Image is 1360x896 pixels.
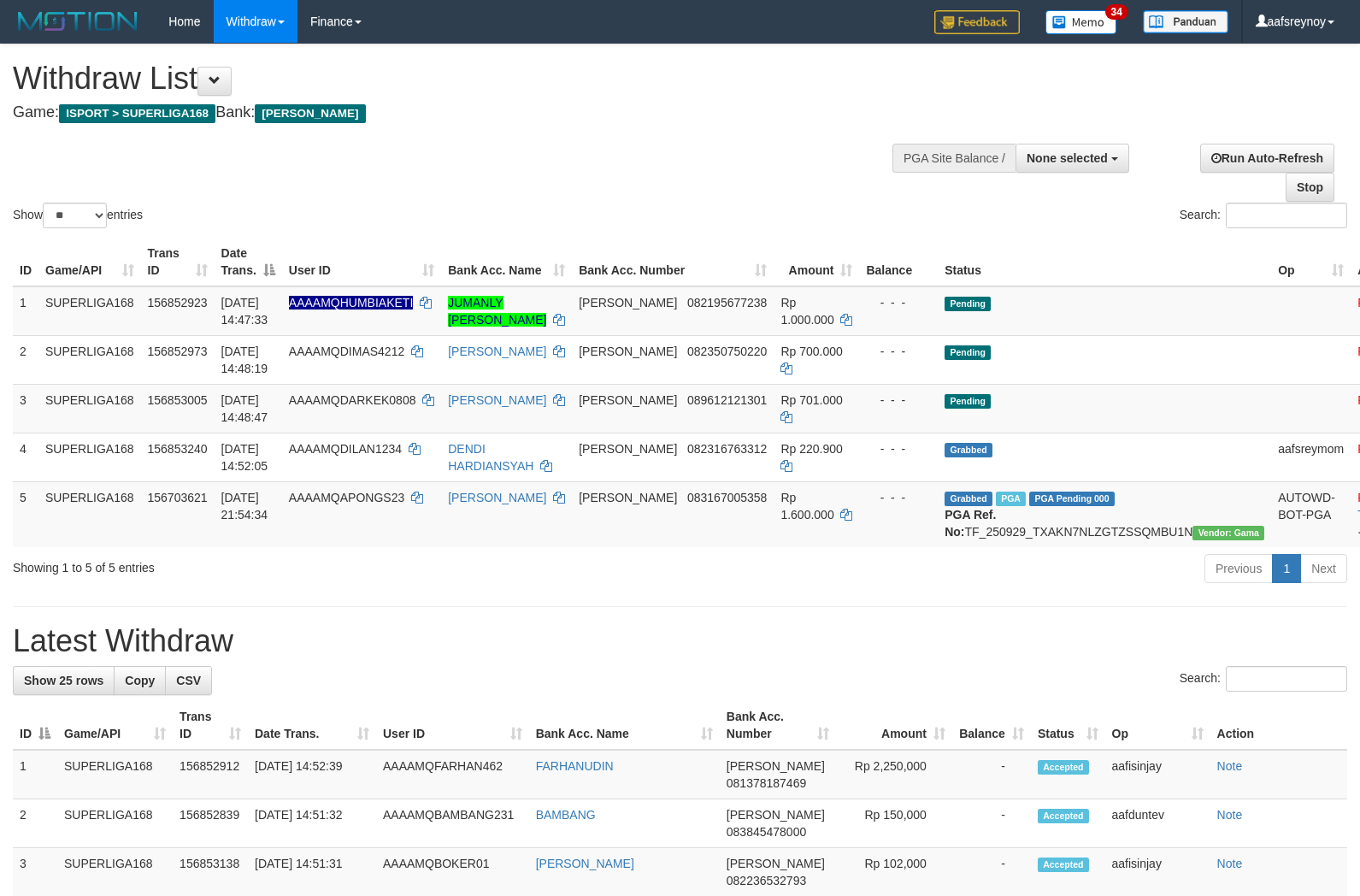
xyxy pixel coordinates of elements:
[727,825,806,839] span: Copy 083845478000 to clipboard
[376,750,529,799] td: AAAAMQFARHAN462
[579,345,677,358] span: [PERSON_NAME]
[248,799,376,848] td: [DATE] 14:51:32
[376,799,529,848] td: AAAAMQBAMBANG231
[687,345,767,358] span: Copy 082350750220 to clipboard
[148,442,208,456] span: 156853240
[221,393,268,424] span: [DATE] 14:48:47
[289,296,413,309] span: Nama rekening ada tanda titik/strip, harap diedit
[38,286,141,336] td: SUPERLIGA168
[529,701,720,750] th: Bank Acc. Name: activate to sort column ascending
[1226,666,1347,692] input: Search:
[938,481,1271,547] td: TF_250929_TXAKN7NLZGTZSSQMBU1N
[780,296,833,327] span: Rp 1.000.000
[173,701,248,750] th: Trans ID: activate to sort column ascending
[176,674,201,687] span: CSV
[173,799,248,848] td: 156852839
[934,10,1020,34] img: Feedback.jpg
[687,393,767,407] span: Copy 089612121301 to clipboard
[866,343,931,360] div: - - -
[1217,857,1243,870] a: Note
[1105,4,1128,20] span: 34
[859,238,938,286] th: Balance
[13,666,115,695] a: Show 25 rows
[1192,526,1264,540] span: Vendor URL: https://trx31.1velocity.biz
[720,701,836,750] th: Bank Acc. Number: activate to sort column ascending
[866,489,931,506] div: - - -
[945,492,992,506] span: Grabbed
[866,294,931,311] div: - - -
[148,345,208,358] span: 156852973
[866,392,931,409] div: - - -
[448,491,546,504] a: [PERSON_NAME]
[1105,750,1210,799] td: aafisinjay
[13,203,143,228] label: Show entries
[1271,238,1351,286] th: Op: activate to sort column ascending
[1016,144,1129,173] button: None selected
[221,296,268,327] span: [DATE] 14:47:33
[289,345,404,358] span: AAAAMQDIMAS4212
[448,393,546,407] a: [PERSON_NAME]
[221,442,268,473] span: [DATE] 14:52:05
[248,701,376,750] th: Date Trans.: activate to sort column ascending
[945,297,991,311] span: Pending
[952,750,1031,799] td: -
[13,286,38,336] td: 1
[1143,10,1228,33] img: panduan.png
[1226,203,1347,228] input: Search:
[687,442,767,456] span: Copy 082316763312 to clipboard
[38,238,141,286] th: Game/API: activate to sort column ascending
[57,701,173,750] th: Game/API: activate to sort column ascending
[1217,808,1243,822] a: Note
[38,433,141,481] td: SUPERLIGA168
[945,508,996,539] b: PGA Ref. No:
[448,345,546,358] a: [PERSON_NAME]
[13,750,57,799] td: 1
[687,296,767,309] span: Copy 082195677238 to clipboard
[13,62,890,96] h1: Withdraw List
[727,857,825,870] span: [PERSON_NAME]
[13,799,57,848] td: 2
[441,238,572,286] th: Bank Acc. Name: activate to sort column ascending
[1180,203,1347,228] label: Search:
[780,345,842,358] span: Rp 700.000
[215,238,282,286] th: Date Trans.: activate to sort column descending
[114,666,166,695] a: Copy
[1210,701,1347,750] th: Action
[289,393,416,407] span: AAAAMQDARKEK0808
[38,481,141,547] td: SUPERLIGA168
[1204,554,1273,583] a: Previous
[892,144,1016,173] div: PGA Site Balance /
[1180,666,1347,692] label: Search:
[1045,10,1117,34] img: Button%20Memo.svg
[945,394,991,409] span: Pending
[282,238,441,286] th: User ID: activate to sort column ascending
[221,345,268,375] span: [DATE] 14:48:19
[38,335,141,384] td: SUPERLIGA168
[836,750,952,799] td: Rp 2,250,000
[148,491,208,504] span: 156703621
[1031,701,1105,750] th: Status: activate to sort column ascending
[221,491,268,522] span: [DATE] 21:54:34
[165,666,212,695] a: CSV
[13,624,1347,658] h1: Latest Withdraw
[1272,554,1301,583] a: 1
[1217,759,1243,773] a: Note
[148,296,208,309] span: 156852923
[57,750,173,799] td: SUPERLIGA168
[173,750,248,799] td: 156852912
[289,442,402,456] span: AAAAMQDILAN1234
[836,799,952,848] td: Rp 150,000
[57,799,173,848] td: SUPERLIGA168
[59,104,215,123] span: ISPORT > SUPERLIGA168
[255,104,365,123] span: [PERSON_NAME]
[938,238,1271,286] th: Status
[13,104,890,121] h4: Game: Bank:
[1300,554,1347,583] a: Next
[1027,151,1108,165] span: None selected
[24,674,103,687] span: Show 25 rows
[43,203,107,228] select: Showentries
[248,750,376,799] td: [DATE] 14:52:39
[727,776,806,790] span: Copy 081378187469 to clipboard
[780,393,842,407] span: Rp 701.000
[687,491,767,504] span: Copy 083167005358 to clipboard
